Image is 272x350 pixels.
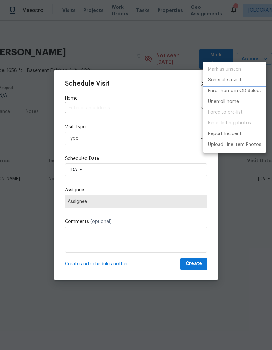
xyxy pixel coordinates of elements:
p: Upload Line Item Photos [208,141,261,148]
p: Schedule a visit [208,77,242,84]
p: Enroll home in OD Select [208,88,261,94]
p: Report Incident [208,131,242,137]
p: Unenroll home [208,98,239,105]
span: Setup visit must be completed before moving home to pre-list [203,107,266,118]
